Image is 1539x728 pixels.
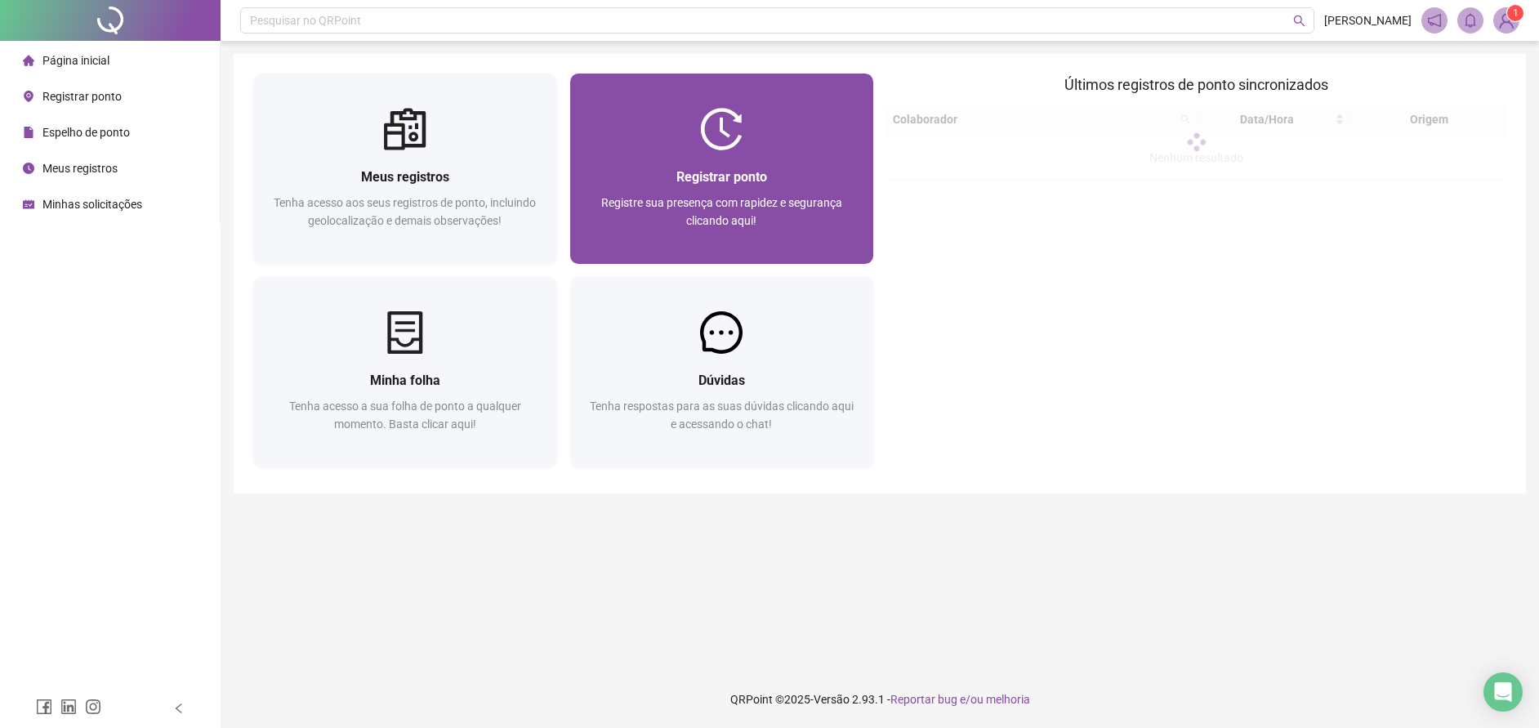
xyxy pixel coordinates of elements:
[890,693,1030,706] span: Reportar bug e/ou melhoria
[1427,13,1442,28] span: notification
[23,163,34,174] span: clock-circle
[1507,5,1523,21] sup: Atualize o seu contato no menu Meus Dados
[370,373,440,388] span: Minha folha
[253,74,557,264] a: Meus registrosTenha acesso aos seus registros de ponto, incluindo geolocalização e demais observa...
[1463,13,1478,28] span: bell
[42,90,122,103] span: Registrar ponto
[23,91,34,102] span: environment
[676,169,767,185] span: Registrar ponto
[23,199,34,210] span: schedule
[590,400,854,431] span: Tenha respostas para as suas dúvidas clicando aqui e acessando o chat!
[1064,76,1328,93] span: Últimos registros de ponto sincronizados
[289,400,521,431] span: Tenha acesso a sua folha de ponto a qualquer momento. Basta clicar aqui!
[42,54,109,67] span: Página inicial
[23,127,34,138] span: file
[1513,7,1519,19] span: 1
[601,196,842,227] span: Registre sua presença com rapidez e segurança clicando aqui!
[221,671,1539,728] footer: QRPoint © 2025 - 2.93.1 -
[361,169,449,185] span: Meus registros
[1293,15,1305,27] span: search
[814,693,850,706] span: Versão
[173,703,185,714] span: left
[42,162,118,175] span: Meus registros
[1494,8,1519,33] img: 95067
[698,373,745,388] span: Dúvidas
[85,699,101,715] span: instagram
[42,198,142,211] span: Minhas solicitações
[42,126,130,139] span: Espelho de ponto
[60,699,77,715] span: linkedin
[274,196,536,227] span: Tenha acesso aos seus registros de ponto, incluindo geolocalização e demais observações!
[23,55,34,66] span: home
[253,277,557,467] a: Minha folhaTenha acesso a sua folha de ponto a qualquer momento. Basta clicar aqui!
[1483,672,1523,712] div: Open Intercom Messenger
[570,277,874,467] a: DúvidasTenha respostas para as suas dúvidas clicando aqui e acessando o chat!
[1324,11,1412,29] span: [PERSON_NAME]
[36,699,52,715] span: facebook
[570,74,874,264] a: Registrar pontoRegistre sua presença com rapidez e segurança clicando aqui!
